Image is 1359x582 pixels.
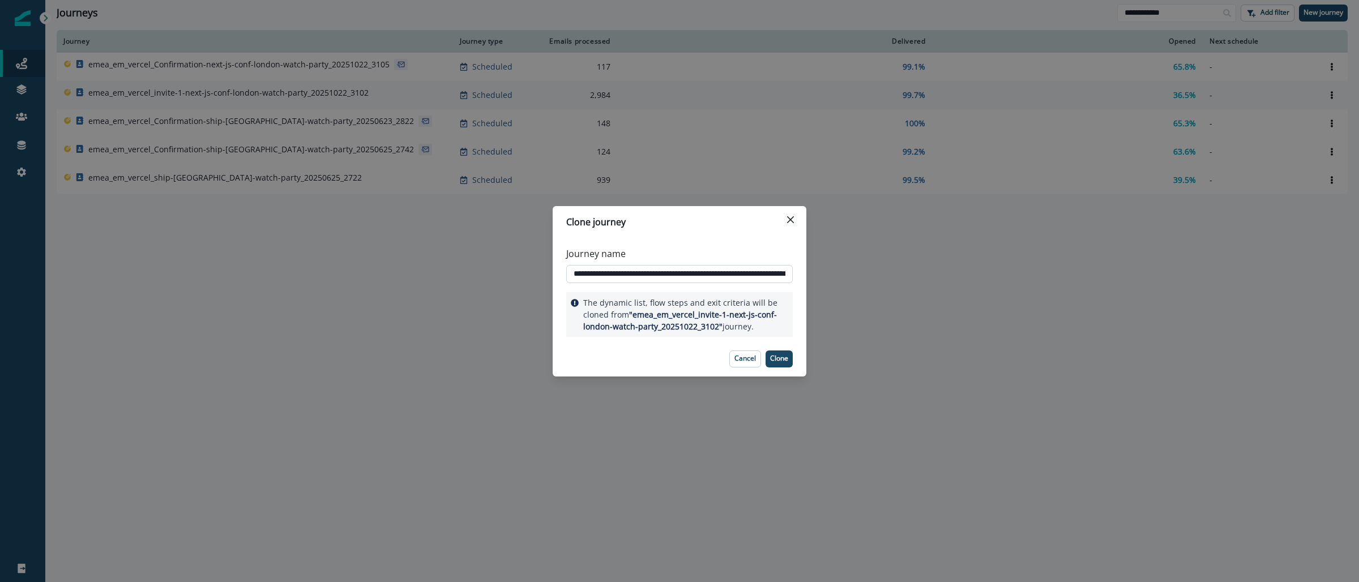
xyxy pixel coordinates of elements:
[729,350,761,367] button: Cancel
[781,211,800,229] button: Close
[766,350,793,367] button: Clone
[566,215,626,229] p: Clone journey
[583,309,777,332] span: "emea_em_vercel_invite-1-next-js-conf-london-watch-party_20251022_3102"
[583,297,788,332] p: The dynamic list, flow steps and exit criteria will be cloned from journey.
[770,354,788,362] p: Clone
[734,354,756,362] p: Cancel
[566,247,626,260] p: Journey name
